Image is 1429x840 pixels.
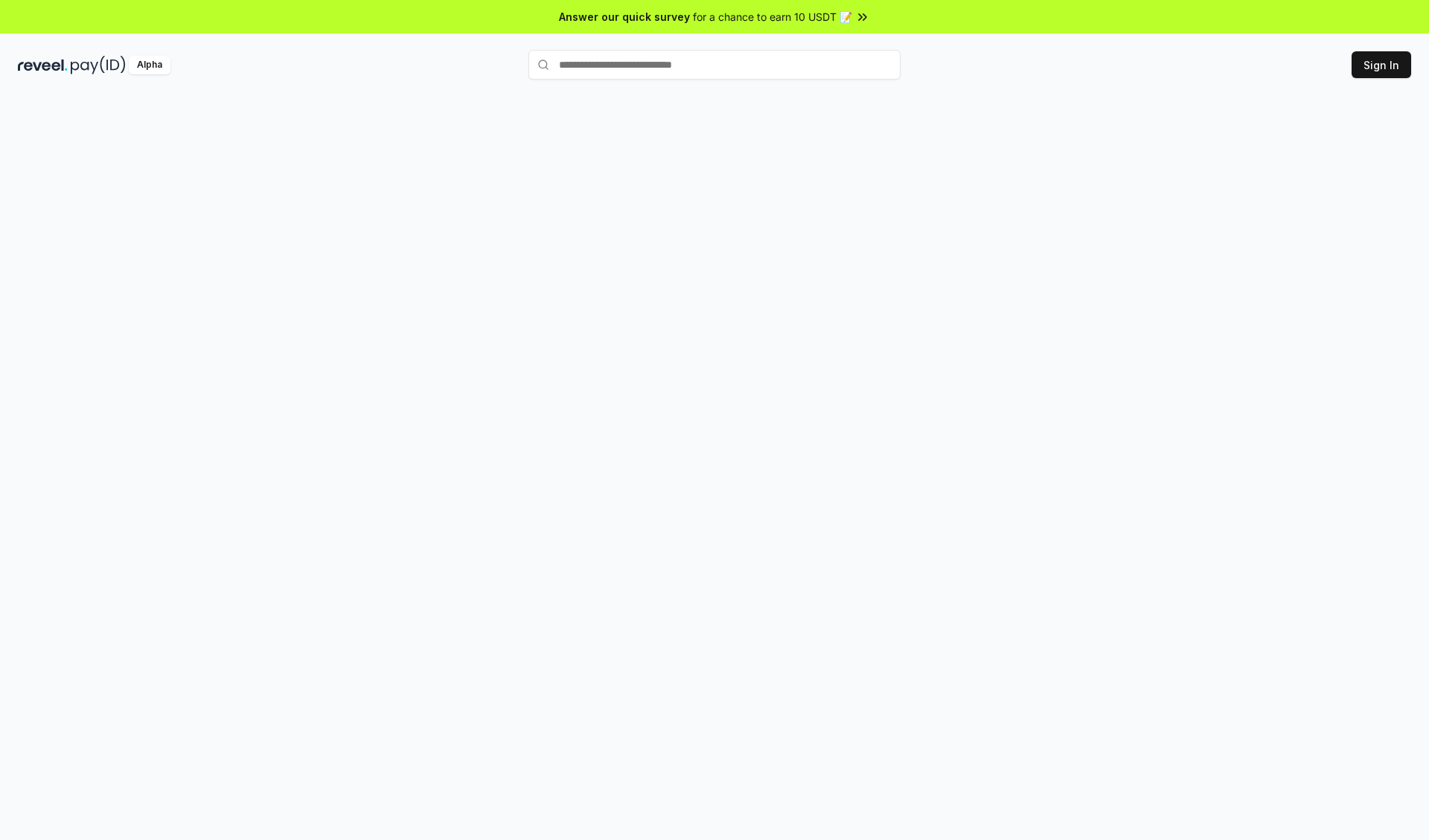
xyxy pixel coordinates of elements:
span: for a chance to earn 10 USDT 📝 [693,9,852,25]
span: Answer our quick survey [559,9,690,25]
img: pay_id [71,56,126,74]
img: reveel_dark [18,56,68,74]
button: Sign In [1352,51,1411,78]
div: Alpha [129,56,170,74]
